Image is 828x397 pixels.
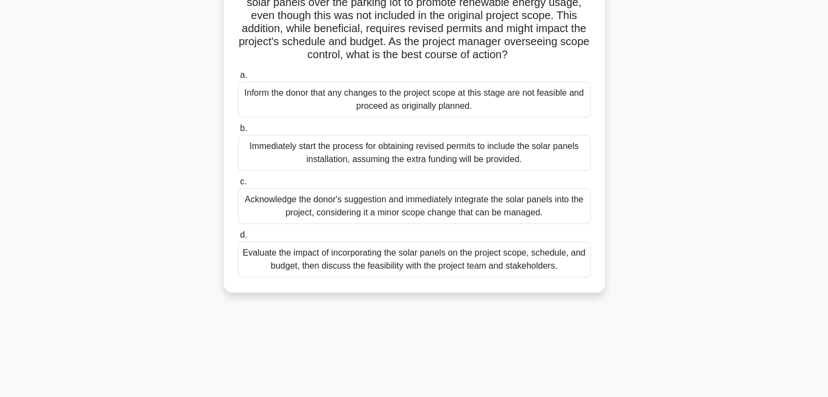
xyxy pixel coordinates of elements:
[238,135,591,171] div: Immediately start the process for obtaining revised permits to include the solar panels installat...
[238,188,591,224] div: Acknowledge the donor's suggestion and immediately integrate the solar panels into the project, c...
[238,241,591,277] div: Evaluate the impact of incorporating the solar panels on the project scope, schedule, and budget,...
[240,177,247,186] span: c.
[240,230,247,239] span: d.
[240,70,247,79] span: a.
[240,123,247,133] span: b.
[238,82,591,117] div: Inform the donor that any changes to the project scope at this stage are not feasible and proceed...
